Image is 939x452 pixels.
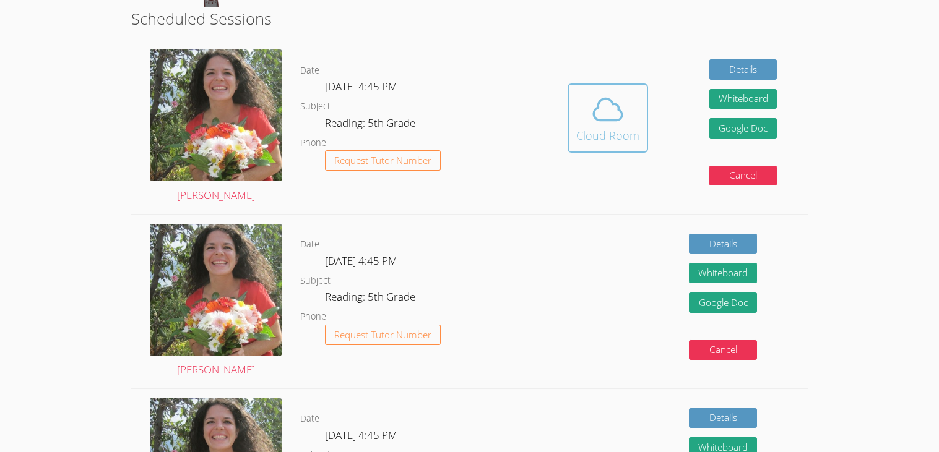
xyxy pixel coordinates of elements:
[709,89,777,109] button: Whiteboard
[568,83,648,153] button: Cloud Room
[150,49,282,181] img: avatar.png
[300,411,319,427] dt: Date
[131,7,807,30] h2: Scheduled Sessions
[709,166,777,186] button: Cancel
[325,325,441,345] button: Request Tutor Number
[689,292,757,313] a: Google Doc
[300,63,319,79] dt: Date
[689,234,757,254] a: Details
[334,330,431,339] span: Request Tutor Number
[325,79,397,93] span: [DATE] 4:45 PM
[709,59,777,80] a: Details
[689,340,757,360] button: Cancel
[325,288,418,309] dd: Reading: 5th Grade
[300,273,331,289] dt: Subject
[300,309,326,325] dt: Phone
[325,150,441,171] button: Request Tutor Number
[325,254,397,268] span: [DATE] 4:45 PM
[709,118,777,139] a: Google Doc
[689,408,757,429] a: Details
[300,135,326,151] dt: Phone
[150,224,282,379] a: [PERSON_NAME]
[300,237,319,252] dt: Date
[300,99,331,114] dt: Subject
[325,428,397,442] span: [DATE] 4:45 PM
[150,49,282,205] a: [PERSON_NAME]
[325,114,418,135] dd: Reading: 5th Grade
[150,224,282,356] img: avatar.png
[576,127,639,144] div: Cloud Room
[334,156,431,165] span: Request Tutor Number
[689,263,757,283] button: Whiteboard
